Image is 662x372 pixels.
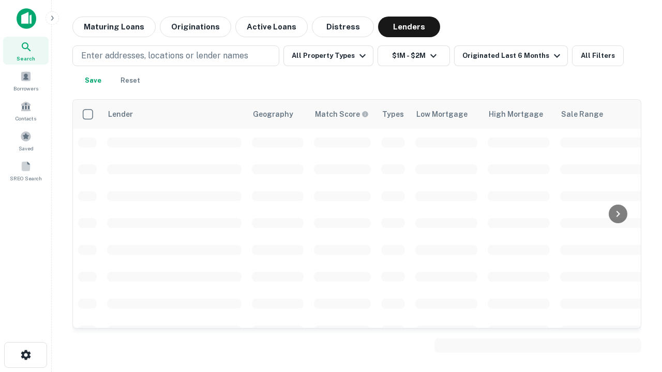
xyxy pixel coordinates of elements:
th: Low Mortgage [410,100,483,129]
div: Types [382,108,404,120]
button: Enter addresses, locations or lender names [72,45,279,66]
button: Distress [312,17,374,37]
button: $1M - $2M [378,45,450,66]
th: Lender [102,100,247,129]
span: Borrowers [13,84,38,92]
p: Enter addresses, locations or lender names [81,50,248,62]
th: Types [376,100,410,129]
h6: Match Score [315,109,367,120]
div: High Mortgage [489,108,543,120]
div: Capitalize uses an advanced AI algorithm to match your search with the best lender. The match sco... [315,109,369,120]
span: Saved [19,144,34,152]
button: Active Loans [235,17,308,37]
a: Search [3,37,49,65]
a: Contacts [3,97,49,125]
button: All Filters [572,45,624,66]
th: Geography [247,100,309,129]
a: SREO Search [3,157,49,184]
button: Reset [114,70,147,91]
button: Maturing Loans [72,17,156,37]
button: Lenders [378,17,440,37]
button: All Property Types [283,45,373,66]
span: SREO Search [10,174,42,182]
div: Geography [253,108,293,120]
a: Borrowers [3,67,49,95]
div: Lender [108,108,133,120]
th: Sale Range [555,100,648,129]
th: High Mortgage [483,100,555,129]
button: Save your search to get updates of matches that match your search criteria. [77,70,110,91]
a: Saved [3,127,49,154]
div: Originated Last 6 Months [462,50,563,62]
th: Capitalize uses an advanced AI algorithm to match your search with the best lender. The match sco... [309,100,376,129]
div: Low Mortgage [416,108,468,120]
button: Originations [160,17,231,37]
button: Originated Last 6 Months [454,45,568,66]
span: Contacts [16,114,36,122]
div: Sale Range [561,108,603,120]
span: Search [17,54,35,63]
img: capitalize-icon.png [17,8,36,29]
iframe: Chat Widget [610,256,662,306]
